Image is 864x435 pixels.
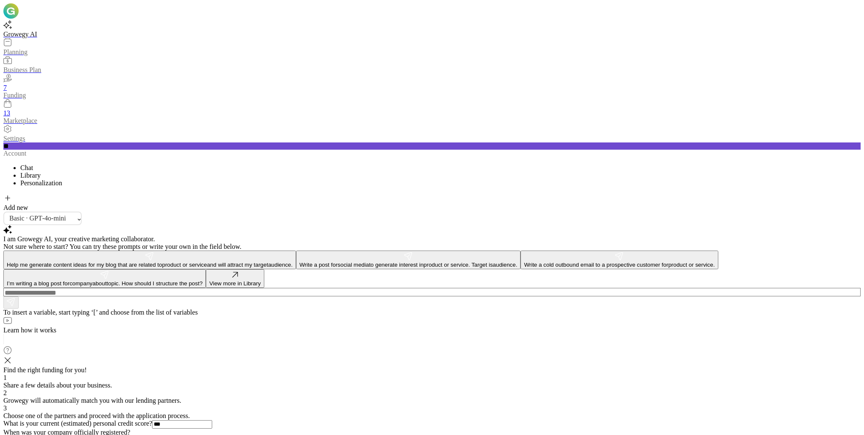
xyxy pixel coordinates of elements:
[524,262,668,268] span: Write a cold outbound email to a prospective customer for
[3,326,56,334] span: Learn how it works
[69,280,92,287] span: company
[119,280,203,287] span: . How should I structure the post?
[268,262,291,268] span: audience
[162,262,207,268] span: product or service
[20,179,861,187] li: Personalization
[3,48,861,56] div: Planning
[92,280,106,287] span: about
[3,66,861,74] div: Business Plan
[20,172,861,179] li: Library
[3,404,861,420] div: Choose one of the partners and proceed with the application process.
[3,38,861,56] a: Planning
[516,262,518,268] span: .
[3,420,152,427] label: What is your current (estimated) personal credit score?
[3,374,861,389] div: Share a few details about your business.
[107,280,119,287] span: topic
[3,117,861,125] div: Marketplace
[3,109,10,117] span: 13
[7,280,69,287] span: I’m writing a blog post for
[9,214,77,223] div: Basic · GPT‑4o‑mini
[3,251,296,269] button: Help me generate content ideas for my blog that are related toproduct or serviceand will attract ...
[7,262,162,268] span: Help me generate content ideas for my blog that are related to
[3,389,861,404] div: Growegy will automatically match you with our lending partners.
[3,235,861,243] div: I am Growegy AI, your creative marketing collaborator.
[3,389,861,397] div: 2
[493,262,516,268] span: audience
[521,251,718,269] button: Write a cold outbound email to a prospective customer forproduct or service.
[424,262,468,268] span: product or service
[468,262,493,268] span: . Target is
[3,150,861,157] div: Account
[209,280,260,287] span: View more in Library
[206,269,264,288] button: View more in Library
[3,84,7,91] span: 7
[3,374,861,382] div: 1
[3,404,861,412] div: 3
[3,243,861,251] div: Not sure where to start? You can try these prompts or write your own in the field below.
[299,262,338,268] span: Write a post for
[20,164,861,172] li: Chat
[3,125,861,142] a: Settings
[207,262,268,268] span: and will attract my target
[3,135,861,142] div: Settings
[713,262,715,268] span: .
[296,251,521,269] button: Write a post forsocial mediato generate interest inproduct or service. Target isaudience.
[338,262,369,268] span: social media
[369,262,424,268] span: to generate interest in
[3,204,28,211] span: Add new
[3,56,861,74] a: Business Plan
[3,20,861,38] a: Growegy AI
[3,309,861,316] div: To insert a variable, start typing ‘[’ and choose from the list of variables
[3,366,861,374] div: Find the right funding for you!
[3,74,861,99] a: 7Funding
[3,99,861,125] a: 13Marketplace
[291,262,293,268] span: .
[3,269,206,288] button: I’m writing a blog post forcompanyabouttopic. How should I structure the post?
[668,262,713,268] span: product or service
[3,92,861,99] div: Funding
[3,31,861,38] div: Growegy AI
